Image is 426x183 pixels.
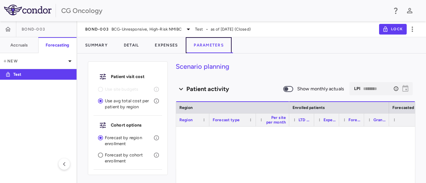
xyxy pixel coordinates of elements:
[354,86,360,92] h6: LPI
[94,149,162,167] div: Forecast by cohort enrollment
[94,132,162,149] div: Forecast by region enrollment
[153,152,159,158] svg: Enter enrollment curves by Cohort+Region combination
[206,26,208,32] span: •
[153,135,159,141] svg: Enter a percentage allocation to estimate cohort split for enrollment
[10,42,28,48] h6: Accruals
[211,26,251,32] span: as of [DATE] (Closed)
[213,118,240,122] span: Forecast type
[94,84,162,95] li: To use site budgets, you must enter enrollment by cohort for accuracy
[393,86,399,91] div: Select the month to which you want to forecast patients. This does not affect the overall trial t...
[379,24,407,35] button: Lock
[299,118,311,122] span: LTD actual
[4,5,52,15] img: logo-full-BYUhSk78.svg
[373,118,386,122] span: Grand total
[153,98,159,104] svg: Use an average monthly cost for each forecasted patient to calculate investigator fees
[186,85,229,94] h6: Patient activity
[13,71,63,77] p: Test
[195,26,203,32] span: Test
[85,27,109,32] span: BOND-003
[111,26,182,32] span: BCG-Unresponsive, High-Risk NMIBC
[176,61,415,71] h4: Scenario planning
[348,118,361,122] span: Forecasted total
[179,118,193,122] span: Region
[3,58,66,64] p: New
[111,122,157,128] h6: Cohort options
[186,37,232,53] button: Parameters
[77,37,116,53] button: Summary
[265,115,286,125] span: Per site per month
[147,37,186,53] button: Expenses
[22,27,45,32] span: BOND-003
[94,95,162,113] div: Use avg total cost per patient by region
[111,74,157,80] h6: Patient visit cost
[323,118,336,122] span: Expected trial total
[293,105,325,110] span: Enrolled patients
[179,105,193,110] span: Region
[94,70,162,84] div: Patient visit cost
[105,135,153,147] p: Forecast by region enrollment
[297,85,344,93] span: Show monthly actuals
[105,98,153,110] p: Use avg total cost per patient by region
[116,37,147,53] button: Detail
[105,152,153,164] p: Forecast by cohort enrollment
[46,42,70,48] h6: Forecasting
[61,6,387,16] div: CG Oncology
[392,105,414,110] span: Forecasted
[94,118,162,132] div: Cohort options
